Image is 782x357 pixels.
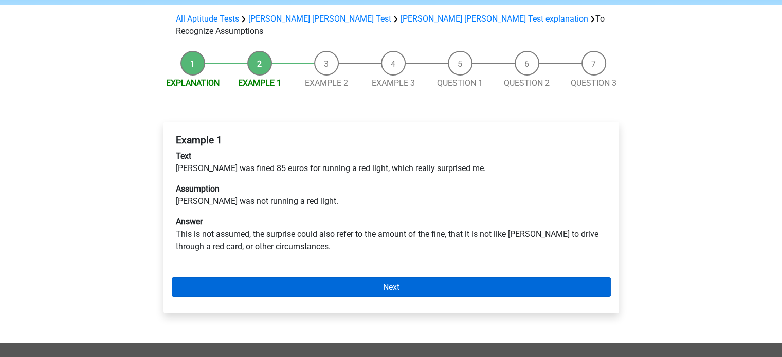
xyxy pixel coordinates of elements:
b: Answer [176,217,203,227]
p: This is not assumed, the surprise could also refer to the amount of the fine, that it is not like... [176,216,607,253]
a: Question 3 [571,78,616,88]
b: Example 1 [176,134,222,146]
a: All Aptitude Tests [176,14,239,24]
a: Explanation [166,78,220,88]
a: Next [172,277,611,297]
a: Example 1 [238,78,281,88]
p: [PERSON_NAME] was fined 85 euros for running a red light, which really surprised me. [176,150,607,175]
a: Example 3 [372,78,415,88]
a: [PERSON_NAME] [PERSON_NAME] Test [248,14,391,24]
a: Question 2 [504,78,550,88]
b: Assumption [176,184,220,194]
a: Question 1 [437,78,483,88]
div: To Recognize Assumptions [172,13,611,37]
b: Text [176,151,191,161]
a: Example 2 [305,78,348,88]
p: [PERSON_NAME] was not running a red light. [176,183,607,208]
a: [PERSON_NAME] [PERSON_NAME] Test explanation [401,14,588,24]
